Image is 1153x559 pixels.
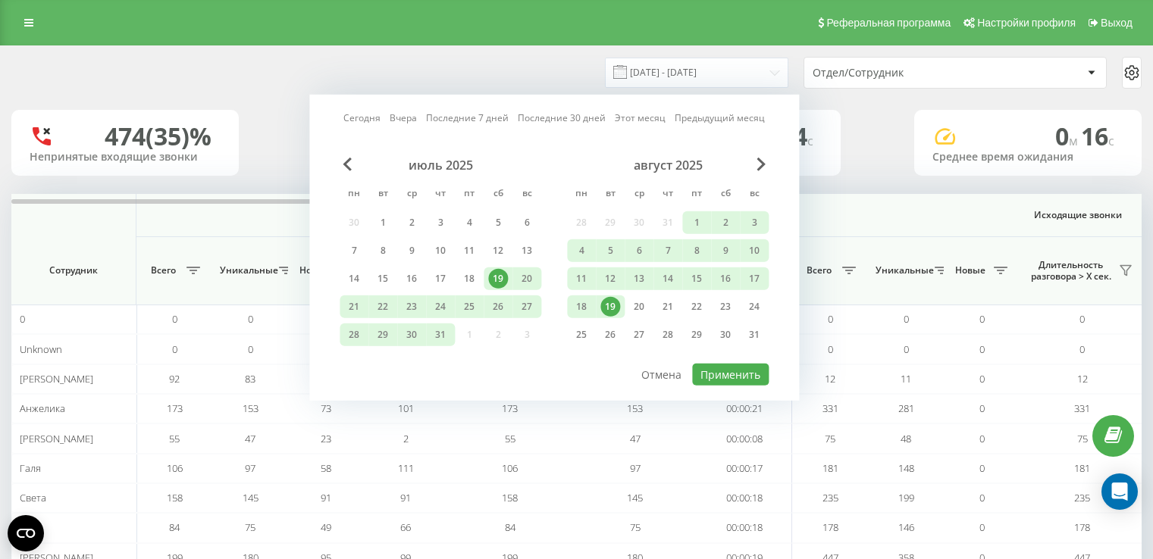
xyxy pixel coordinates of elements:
div: пн 7 июля 2025 г. [340,239,368,262]
div: 30 [716,325,735,345]
abbr: воскресенье [743,183,766,206]
div: 20 [517,269,537,289]
div: 31 [431,325,450,345]
a: Предыдущий месяц [675,111,765,125]
span: 12 [825,372,835,386]
abbr: суббота [487,183,509,206]
span: 0 [828,312,833,326]
span: 47 [245,432,255,445]
span: c [807,133,813,149]
div: 9 [716,241,735,261]
abbr: суббота [714,183,737,206]
div: 30 [402,325,421,345]
span: м [1069,133,1081,149]
span: 111 [398,461,414,475]
div: 13 [517,241,537,261]
div: 21 [344,297,364,317]
span: 73 [321,401,331,415]
span: 0 [1055,120,1081,152]
span: 0 [979,491,985,504]
div: 3 [744,213,764,233]
div: вс 24 авг. 2025 г. [740,295,769,318]
span: Длительность разговора > Х сек. [1027,259,1114,283]
div: пт 25 июля 2025 г. [455,295,484,318]
span: Настройки профиля [977,17,1076,29]
span: c [1108,133,1114,149]
span: 0 [20,312,25,326]
div: вс 17 авг. 2025 г. [740,267,769,290]
span: Новые [296,264,334,276]
span: 158 [167,491,183,504]
div: август 2025 [567,158,769,173]
span: 75 [630,520,641,534]
div: 18 [459,269,479,289]
span: 173 [502,401,518,415]
div: вт 15 июля 2025 г. [368,267,397,290]
span: 75 [1077,432,1088,445]
div: 4 [572,241,591,261]
span: 0 [1079,312,1085,326]
div: 26 [488,297,508,317]
div: 28 [658,325,678,345]
div: вс 3 авг. 2025 г. [740,211,769,234]
span: 84 [505,520,515,534]
span: 0 [172,312,177,326]
td: 00:00:08 [697,423,792,453]
span: 55 [505,432,515,445]
div: 19 [488,269,508,289]
a: Последние 30 дней [518,111,606,125]
span: Новые [951,264,989,276]
div: 27 [629,325,649,345]
div: 25 [572,325,591,345]
span: 0 [979,401,985,415]
div: ср 2 июля 2025 г. [397,211,426,234]
span: 16 [1081,120,1114,152]
span: 92 [169,372,180,386]
div: пт 15 авг. 2025 г. [682,267,711,290]
div: пт 11 июля 2025 г. [455,239,484,262]
div: 15 [373,269,393,289]
div: 7 [658,241,678,261]
div: 7 [344,241,364,261]
span: 199 [898,491,914,504]
button: Применить [692,364,769,386]
span: 148 [898,461,914,475]
div: вт 1 июля 2025 г. [368,211,397,234]
div: вс 13 июля 2025 г. [512,239,541,262]
span: 106 [502,461,518,475]
div: 12 [488,241,508,261]
span: 153 [627,401,643,415]
span: 0 [828,342,833,356]
span: [PERSON_NAME] [20,372,93,386]
abbr: воскресенье [515,183,538,206]
a: Вчера [390,111,417,125]
span: 84 [169,520,180,534]
div: 23 [716,297,735,317]
span: 181 [822,461,838,475]
div: 17 [431,269,450,289]
span: Уникальные [876,264,930,276]
span: 101 [398,401,414,415]
span: 146 [898,520,914,534]
div: пн 25 авг. 2025 г. [567,323,596,346]
span: Next Month [757,158,766,171]
span: 0 [979,432,985,445]
span: 75 [825,432,835,445]
div: ср 16 июля 2025 г. [397,267,426,290]
div: вт 5 авг. 2025 г. [596,239,625,262]
div: чт 7 авг. 2025 г. [653,239,682,262]
button: Open CMP widget [8,515,44,551]
td: 00:00:21 [697,394,792,423]
span: 158 [502,491,518,504]
span: 66 [400,520,411,534]
span: 0 [979,461,985,475]
div: 15 [687,269,707,289]
span: 0 [979,342,985,356]
div: вс 20 июля 2025 г. [512,267,541,290]
div: 5 [600,241,620,261]
abbr: среда [628,183,650,206]
div: чт 10 июля 2025 г. [426,239,455,262]
span: 47 [630,432,641,445]
td: 00:00:17 [697,454,792,483]
span: Анжелика [20,401,65,415]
